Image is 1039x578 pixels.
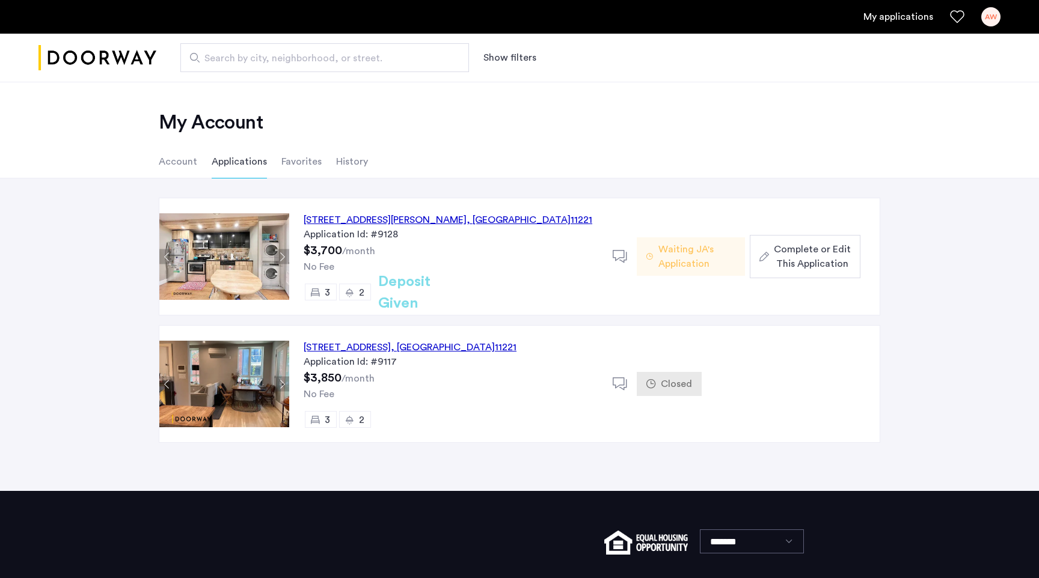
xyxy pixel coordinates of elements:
[304,340,516,354] div: [STREET_ADDRESS] 11221
[304,372,342,384] span: $3,850
[304,227,598,242] div: Application Id: #9128
[604,531,688,555] img: equal-housing.png
[304,354,598,369] div: Application Id: #9117
[336,145,368,178] li: History
[359,415,364,425] span: 2
[325,415,330,425] span: 3
[359,288,364,297] span: 2
[661,377,692,391] span: Closed
[774,242,851,271] span: Complete or Edit This Application
[950,10,964,24] a: Favorites
[304,213,592,227] div: [STREET_ADDRESS][PERSON_NAME] 11221
[159,341,289,427] img: Apartment photo
[274,249,289,264] button: Next apartment
[467,215,571,225] span: , [GEOGRAPHIC_DATA]
[700,529,804,553] select: Language select
[212,145,267,178] li: Applications
[38,35,156,81] a: Cazamio logo
[304,389,334,399] span: No Fee
[325,288,330,297] span: 3
[981,7,1001,26] div: AW
[378,271,474,314] h2: Deposit Given
[391,342,495,352] span: , [GEOGRAPHIC_DATA]
[159,213,289,300] img: Apartment photo
[483,50,536,65] button: Show or hide filters
[342,246,375,256] sub: /month
[180,43,469,72] input: Apartment Search
[204,51,435,65] span: Search by city, neighborhood, or street.
[159,145,197,178] li: Account
[750,235,860,278] button: button
[281,145,322,178] li: Favorites
[342,374,375,383] sub: /month
[863,10,933,24] a: My application
[159,111,880,135] h2: My Account
[304,245,342,257] span: $3,700
[159,377,174,392] button: Previous apartment
[38,35,156,81] img: logo
[159,249,174,264] button: Previous apartment
[658,242,735,271] span: Waiting JA's Application
[274,377,289,392] button: Next apartment
[304,262,334,272] span: No Fee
